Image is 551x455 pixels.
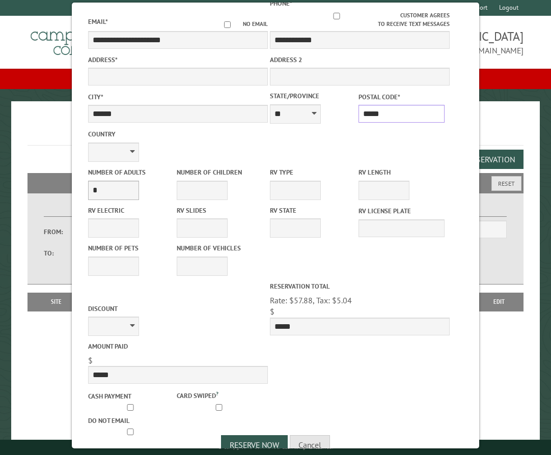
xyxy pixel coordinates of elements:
label: Customer agrees to receive text messages [270,11,450,29]
label: RV Type [270,167,356,177]
label: Number of Children [177,167,263,177]
label: RV Length [359,167,445,177]
span: $ [270,306,274,317]
th: Site [33,293,80,311]
input: Customer agrees to receive text messages [273,13,401,19]
label: Cash payment [88,391,174,401]
button: Cancel [290,435,330,454]
label: RV Electric [88,206,174,215]
button: Reserve Now [221,435,288,454]
label: To: [44,248,72,258]
h2: Filters [27,173,524,192]
label: Amount paid [88,342,268,351]
label: Discount [88,304,268,314]
label: Dates [44,205,157,217]
span: $ [88,355,93,365]
label: Address 2 [270,55,450,65]
label: Do not email [88,416,174,425]
label: Email [88,17,108,26]
label: RV Slides [177,206,263,215]
small: © Campground Commander LLC. All rights reserved. [218,444,333,450]
label: RV License Plate [359,206,445,216]
button: Add a Reservation [436,150,524,169]
label: Card swiped [177,389,263,401]
a: ? [216,390,218,397]
label: State/Province [270,91,356,101]
label: No email [212,20,268,29]
label: RV State [270,206,356,215]
label: City [88,92,268,102]
label: Number of Vehicles [177,243,263,253]
span: Rate: $57.88, Tax: $5.04 [270,295,352,305]
label: Number of Pets [88,243,174,253]
label: Reservation Total [270,281,450,291]
h1: Reservations [27,118,524,146]
img: Campground Commander [27,20,155,60]
label: Number of Adults [88,167,174,177]
button: Reset [491,176,521,191]
input: No email [212,21,243,28]
label: Address [88,55,268,65]
th: Edit [474,293,523,311]
label: Country [88,129,268,139]
label: From: [44,227,72,237]
label: Postal Code [359,92,445,102]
